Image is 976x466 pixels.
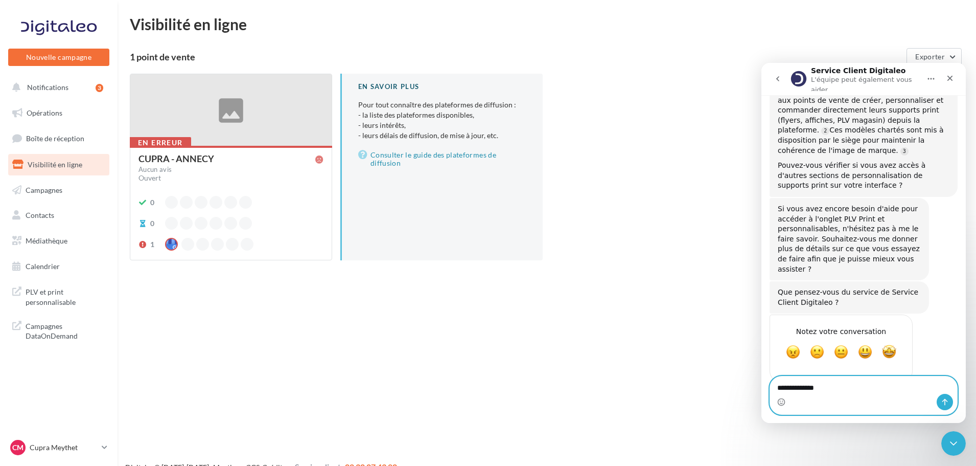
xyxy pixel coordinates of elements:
[26,319,105,341] span: Campagnes DataOnDemand
[60,64,68,72] a: Source reference 35008705:
[139,84,147,93] a: Source reference 35009482:
[26,285,105,307] span: PLV et print personnalisable
[150,239,154,250] div: 1
[150,197,154,208] div: 0
[130,137,191,148] div: En erreur
[6,315,111,345] a: Campagnes DataOnDemand
[358,120,526,130] li: - leurs intérêts,
[16,335,24,343] button: Sélectionneur d’emoji
[941,431,966,456] iframe: Intercom live chat
[25,282,39,296] span: Terrible
[16,98,188,128] div: Pouvez-vous vérifier si vous avez accès à d'autres sections de personnalisation de supports print...
[6,205,111,226] a: Contacts
[73,282,87,296] span: OK
[358,82,526,92] div: En savoir plus
[358,110,526,120] li: - la liste des plateformes disponibles,
[6,154,111,175] a: Visibilité en ligne
[26,262,60,271] span: Calendrier
[130,16,964,32] div: Visibilité en ligne
[49,282,63,296] span: Mauvais
[6,256,111,277] a: Calendrier
[121,282,135,296] span: Formidable
[138,154,214,163] div: CUPRA - ANNECY
[6,281,111,311] a: PLV et print personnalisable
[97,282,111,296] span: Très bien
[358,100,526,141] p: Pour tout connaître des plateformes de diffusion :
[26,185,62,194] span: Campagnes
[358,149,526,169] a: Consulter le guide des plateformes de diffusion
[138,166,172,173] div: Aucun avis
[6,230,111,252] a: Médiathèque
[6,102,111,124] a: Opérations
[16,141,159,211] div: Si vous avez encore besoin d'aide pour accéder à l'onglet PLV Print et personnalisables, n'hésite...
[8,49,109,66] button: Nouvelle campagne
[8,252,196,331] div: Service Client Digitaleo dit…
[150,218,154,229] div: 0
[8,135,168,217] div: Si vous avez encore besoin d'aide pour accéder à l'onglet PLV Print et personnalisables, n'hésite...
[26,134,84,143] span: Boîte de réception
[761,63,966,423] iframe: Intercom live chat
[8,438,109,457] a: CM Cupra Meythet
[8,218,196,252] div: Service Client Digitaleo dit…
[6,180,111,201] a: Campagnes
[915,52,945,61] span: Exporter
[138,165,323,175] a: Aucun avis
[96,84,103,92] div: 3
[26,211,54,219] span: Contacts
[27,108,62,117] span: Opérations
[907,48,962,65] button: Exporter
[9,314,196,331] textarea: Envoyer un message...
[6,127,111,149] a: Boîte de réception
[12,442,24,453] span: CM
[6,77,107,98] button: Notifications 3
[27,83,68,92] span: Notifications
[175,331,192,347] button: Envoyer un message…
[19,262,141,275] div: Notez votre conversation
[130,52,902,61] div: 1 point de vente
[8,218,168,251] div: Que pensez-vous du service de Service Client Digitaleo ?
[138,173,161,182] span: Ouvert
[8,135,196,218] div: Service Client Digitaleo dit…
[28,160,82,169] span: Visibilité en ligne
[30,442,98,453] p: Cupra Meythet
[16,23,188,93] div: Les supports PLV personnalisables permettent aux points de vente de créer, personnaliser et comma...
[16,225,159,245] div: Que pensez-vous du service de Service Client Digitaleo ?
[358,130,526,141] li: - leurs délais de diffusion, de mise à jour, etc.
[26,236,67,245] span: Médiathèque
